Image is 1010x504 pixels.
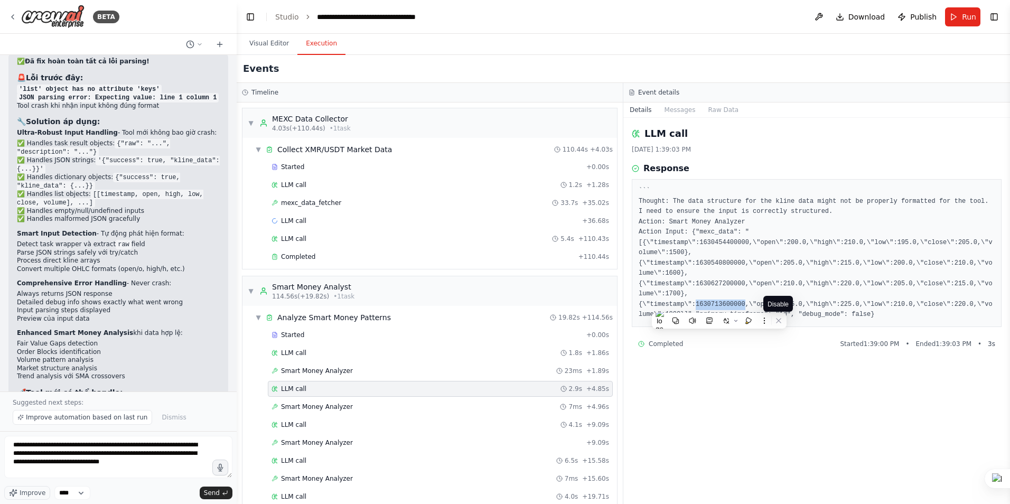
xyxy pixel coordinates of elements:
[116,240,132,249] code: raw
[281,349,306,357] span: LLM call
[248,287,254,295] span: ▼
[243,10,258,24] button: Hide left sidebar
[281,199,341,207] span: mexc_data_fetcher
[17,365,220,373] li: Market structure analysis
[17,58,220,66] h2: ✅
[17,129,118,136] strong: Ultra-Robust Input Handling
[582,199,609,207] span: + 35.02s
[281,385,306,393] span: LLM call
[578,253,609,261] span: + 110.44s
[204,489,220,497] span: Send
[281,492,306,501] span: LLM call
[297,33,345,55] button: Execution
[568,403,582,411] span: 7ms
[586,331,609,339] span: + 0.00s
[17,102,220,110] li: Tool crash khi nhận input không đúng format
[212,460,228,475] button: Click to speak your automation idea
[586,163,609,171] span: + 0.00s
[26,388,123,397] strong: Tool mới có thể handle:
[910,12,937,22] span: Publish
[978,340,981,348] span: •
[586,367,609,375] span: + 1.89s
[569,349,582,357] span: 1.8s
[569,385,582,393] span: 2.9s
[17,215,220,223] li: ✅ Handles malformed JSON gracefully
[162,413,186,422] span: Dismiss
[17,85,162,94] code: 'list' object has no attribute 'keys'
[17,173,220,190] li: ✅ Handles dictionary objects:
[578,235,609,243] span: + 110.43s
[277,312,391,323] div: Analyze Smart Money Patterns
[281,331,304,339] span: Started
[586,349,609,357] span: + 1.86s
[848,12,885,22] span: Download
[93,11,119,23] div: BETA
[17,315,220,323] li: Preview của input data
[563,145,588,154] span: 110.44s
[17,156,220,173] li: ✅ Handles JSON strings:
[590,145,613,154] span: + 4.03s
[281,438,353,447] span: Smart Money Analyzer
[582,456,609,465] span: + 15.58s
[831,7,890,26] button: Download
[586,421,609,429] span: + 9.09s
[17,207,220,216] li: ✅ Handles empty/null/undefined inputs
[569,421,582,429] span: 4.1s
[623,102,658,117] button: Details
[17,340,220,348] li: Fair Value Gaps detection
[17,139,170,157] code: {"raw": "...", "description": "..."}
[643,162,689,175] h3: Response
[565,367,582,375] span: 23ms
[255,313,261,322] span: ▼
[17,72,220,83] h3: 🚨
[20,489,45,497] span: Improve
[569,181,582,189] span: 1.2s
[275,12,436,22] nav: breadcrumb
[632,145,1002,154] div: [DATE] 1:39:03 PM
[840,340,899,348] span: Started 1:39:00 PM
[281,456,306,465] span: LLM call
[17,348,220,357] li: Order Blocks identification
[211,38,228,51] button: Start a new chat
[945,7,980,26] button: Run
[200,487,232,499] button: Send
[333,292,354,301] span: • 1 task
[17,240,220,249] li: Detect task wrapper và extract field
[638,88,679,97] h3: Event details
[586,438,609,447] span: + 9.09s
[586,385,609,393] span: + 4.85s
[905,340,909,348] span: •
[17,230,97,237] strong: Smart Input Detection
[21,5,85,29] img: Logo
[17,356,220,365] li: Volume pattern analysis
[582,492,609,501] span: + 19.71s
[25,58,149,65] strong: Đã fix hoàn toàn tất cả lỗi parsing!
[156,410,191,425] button: Dismiss
[565,474,578,483] span: 7ms
[582,474,609,483] span: + 15.60s
[17,279,220,288] p: - Never crash:
[582,313,613,322] span: + 114.56s
[962,12,976,22] span: Run
[17,257,220,265] li: Process direct kline arrays
[272,124,325,133] span: 4.03s (+110.44s)
[658,102,702,117] button: Messages
[560,235,574,243] span: 5.4s
[281,403,353,411] span: Smart Money Analyzer
[272,282,354,292] div: Smart Money Analyst
[17,230,220,238] p: - Tự động phát hiện format:
[17,372,220,381] li: Trend analysis với SMA crossovers
[243,61,279,76] h2: Events
[17,306,220,315] li: Input parsing steps displayed
[182,38,207,51] button: Switch to previous chat
[17,156,220,174] code: '{"success": true, "kline_data": {...}}'
[4,486,50,500] button: Improve
[893,7,941,26] button: Publish
[17,116,220,127] h3: 🔧
[281,235,306,243] span: LLM call
[281,474,353,483] span: Smart Money Analyzer
[281,181,306,189] span: LLM call
[255,145,261,154] span: ▼
[639,186,995,320] pre: ``` Thought: The data structure for the kline data might not be properly formatted for the tool. ...
[281,367,353,375] span: Smart Money Analyzer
